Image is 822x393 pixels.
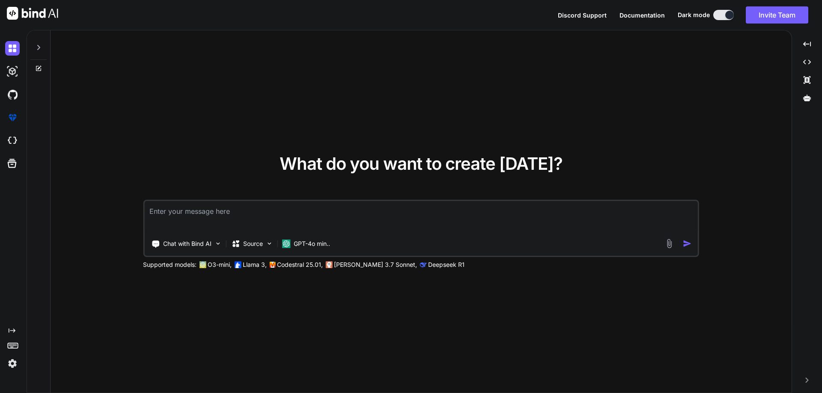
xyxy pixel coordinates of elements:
p: Deepseek R1 [428,260,465,269]
img: claude [420,261,426,268]
img: githubDark [5,87,20,102]
span: Dark mode [678,11,710,19]
img: cloudideIcon [5,133,20,148]
img: GPT-4 [199,261,206,268]
img: Pick Models [265,240,273,247]
p: GPT-4o min.. [294,239,330,248]
img: Llama2 [234,261,241,268]
p: Supported models: [143,260,197,269]
img: attachment [664,239,674,248]
img: darkChat [5,41,20,56]
img: Pick Tools [214,240,221,247]
button: Documentation [619,11,665,20]
button: Invite Team [746,6,808,24]
img: icon [683,239,692,248]
span: Discord Support [558,12,607,19]
p: Codestral 25.01, [277,260,323,269]
button: Discord Support [558,11,607,20]
img: Bind AI [7,7,58,20]
span: What do you want to create [DATE]? [280,153,563,174]
p: Chat with Bind AI [163,239,211,248]
img: Mistral-AI [269,262,275,268]
img: GPT-4o mini [282,239,290,248]
img: settings [5,356,20,371]
img: claude [325,261,332,268]
img: darkAi-studio [5,64,20,79]
p: Source [243,239,263,248]
img: premium [5,110,20,125]
p: O3-mini, [208,260,232,269]
span: Documentation [619,12,665,19]
p: Llama 3, [243,260,267,269]
p: [PERSON_NAME] 3.7 Sonnet, [334,260,417,269]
